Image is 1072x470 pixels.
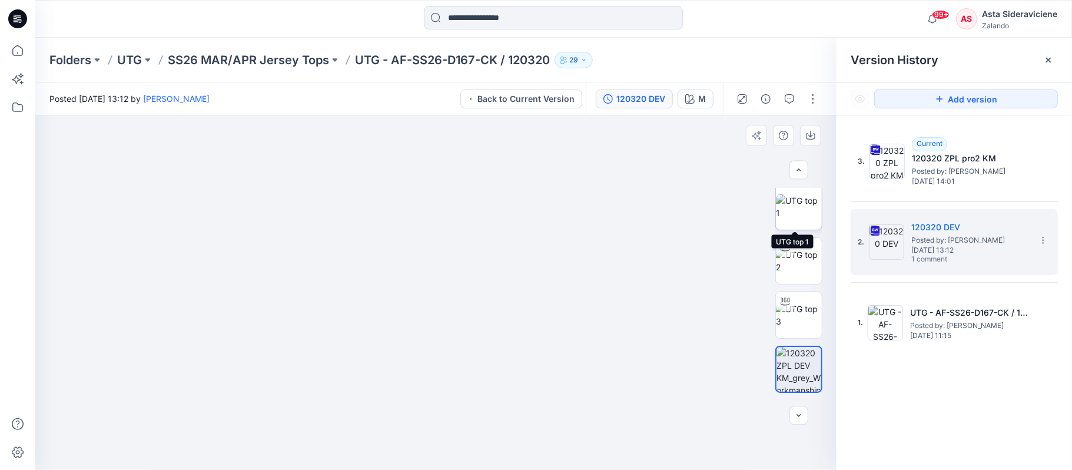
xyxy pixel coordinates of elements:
button: 120320 DEV [596,90,673,108]
button: M [678,90,713,108]
div: Zalando [982,21,1057,30]
button: Add version [874,90,1058,108]
button: Close [1044,55,1053,65]
a: SS26 MAR/APR Jersey Tops [168,52,329,68]
h5: 120320 ZPL pro2 KM [912,151,1030,166]
span: 2. [858,237,864,247]
button: Back to Current Version [460,90,582,108]
span: [DATE] 14:01 [912,177,1030,186]
span: 3. [858,156,865,167]
img: 120320 ZPL DEV KM_grey_Workmanship illustrations - 120320 [776,347,821,392]
img: UTG top 3 [776,303,822,327]
button: Details [756,90,775,108]
div: 120320 DEV [616,92,665,105]
a: [PERSON_NAME] [143,94,210,104]
span: Posted by: Lise Stougaard [911,234,1029,246]
img: 120320 DEV [869,224,904,260]
div: M [698,92,706,105]
span: 99+ [932,10,950,19]
button: 29 [555,52,593,68]
span: Posted by: Lise Stougaard [910,320,1028,332]
img: UTG top 1 [776,194,822,219]
button: Show Hidden Versions [851,90,869,108]
img: 120320 ZPL pro2 KM [869,144,905,179]
span: Version History [851,53,938,67]
h5: UTG - AF-SS26-D167-CK / 120320 [910,306,1028,320]
h5: 120320 DEV [911,220,1029,234]
span: [DATE] 11:15 [910,332,1028,340]
span: 1 comment [911,255,994,264]
span: Posted [DATE] 13:12 by [49,92,210,105]
span: 1. [858,317,863,328]
span: [DATE] 13:12 [911,246,1029,254]
a: UTG [117,52,142,68]
div: Asta Sideraviciene [982,7,1057,21]
a: Folders [49,52,91,68]
img: UTG - AF-SS26-D167-CK / 120320 [868,305,903,340]
p: 29 [569,54,578,67]
img: UTG top 2 [776,249,822,273]
span: Current [917,139,942,148]
p: UTG - AF-SS26-D167-CK / 120320 [355,52,550,68]
span: Posted by: Kristina Mekseniene [912,166,1030,177]
div: AS [956,8,977,29]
